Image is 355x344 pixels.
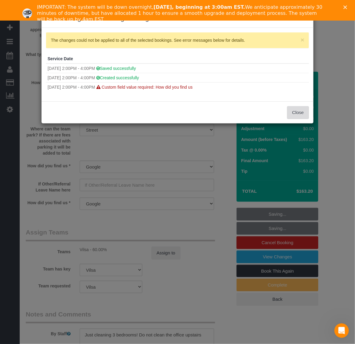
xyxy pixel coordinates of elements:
[334,323,349,338] iframe: Intercom live chat
[37,4,323,22] div: IMPORTANT: The system will be down overnight, We anticipate approximately 30 minutes of downtime,...
[46,64,309,73] td: [DATE] 2:00PM - 4:00PM
[22,8,32,18] img: Profile image for Ellie
[46,73,309,83] td: [DATE] 2:00PM - 4:00PM
[287,106,309,119] button: Close
[301,37,304,43] button: ×
[154,4,245,10] b: [DATE], beginning at 3:00am EST.
[95,66,136,71] span: Saved successfully
[46,83,309,92] td: [DATE] 2:00PM - 4:00PM
[343,5,350,9] div: Close
[48,56,73,61] strong: Service Date
[102,85,193,90] span: Custom field value required: How did you find us
[51,37,298,43] p: The changes could not be applied to all of the selected bookings. See error messages below for de...
[95,75,139,80] span: Created successfully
